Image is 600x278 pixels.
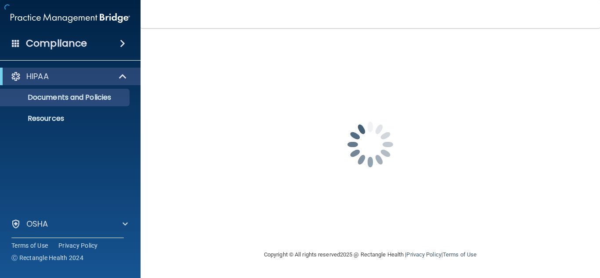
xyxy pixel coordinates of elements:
a: OSHA [11,219,128,229]
div: Copyright © All rights reserved 2025 @ Rectangle Health | | [210,241,531,269]
span: Ⓒ Rectangle Health 2024 [11,253,83,262]
p: HIPAA [26,71,49,82]
p: Documents and Policies [6,93,126,102]
img: spinner.e123f6fc.gif [326,101,414,188]
a: HIPAA [11,71,127,82]
a: Privacy Policy [406,251,441,258]
img: PMB logo [11,9,130,27]
a: Terms of Use [443,251,477,258]
a: Privacy Policy [58,241,98,250]
p: Resources [6,114,126,123]
a: Terms of Use [11,241,48,250]
h4: Compliance [26,37,87,50]
p: OSHA [26,219,48,229]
